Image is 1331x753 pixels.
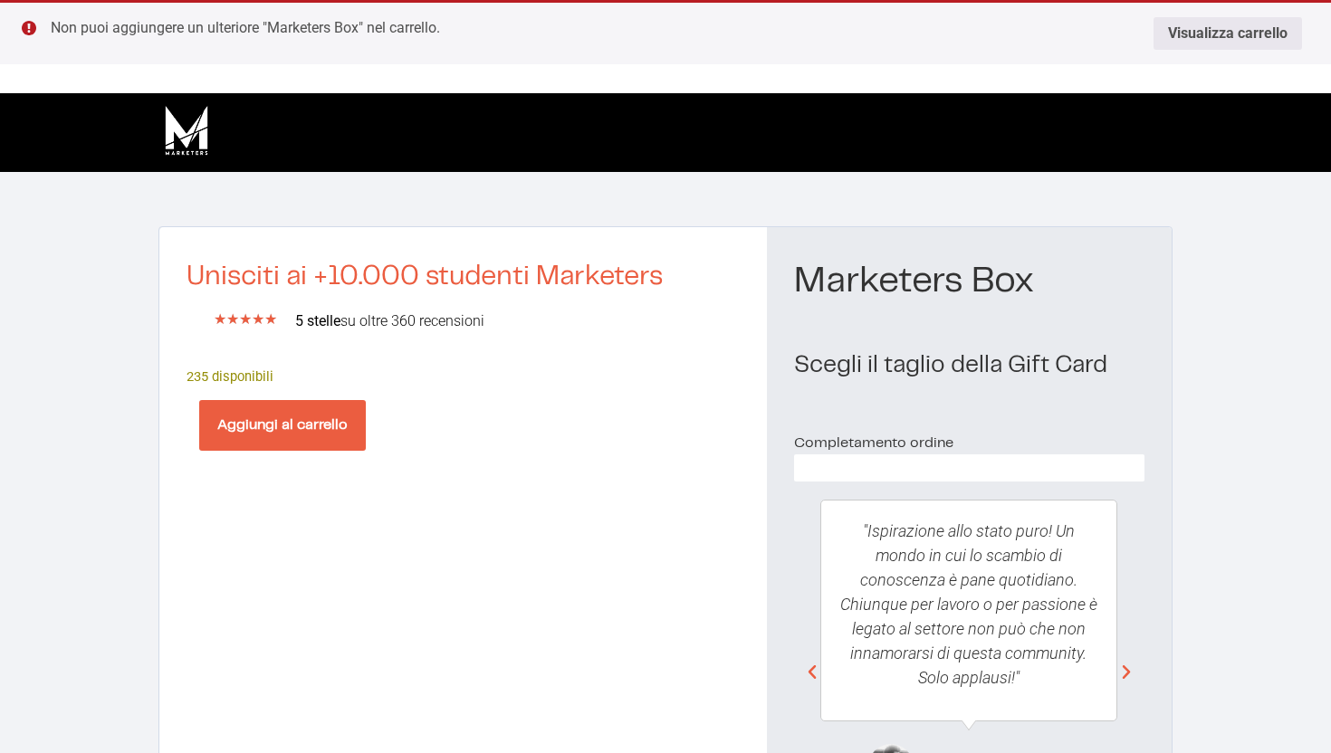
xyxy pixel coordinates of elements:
[794,263,1144,300] h1: Marketers Box
[794,436,953,450] span: Completamento ordine
[295,312,340,329] b: 5 stelle
[187,263,740,291] h2: Unisciti ai +10.000 studenti Marketers
[839,519,1098,690] p: "Ispirazione allo stato puro! Un mondo in cui lo scambio di conoscenza è pane quotidiano. Chiunqu...
[1154,17,1302,50] a: Visualizza carrello
[187,367,740,386] p: 235 disponibili
[51,17,1302,39] li: Non puoi aggiungere un ulteriore "Marketers Box" nel carrello.
[794,354,1144,377] h2: Scegli il taglio della Gift Card
[803,663,821,682] div: Precedente
[239,309,252,330] i: ★
[295,314,740,329] h2: su oltre 360 recensioni
[1117,663,1135,682] div: Successivo
[199,400,366,451] button: Aggiungi al carrello
[252,309,264,330] i: ★
[264,309,277,330] i: ★
[808,454,839,481] span: 60%
[214,309,226,330] i: ★
[226,309,239,330] i: ★
[214,309,277,330] div: 5/5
